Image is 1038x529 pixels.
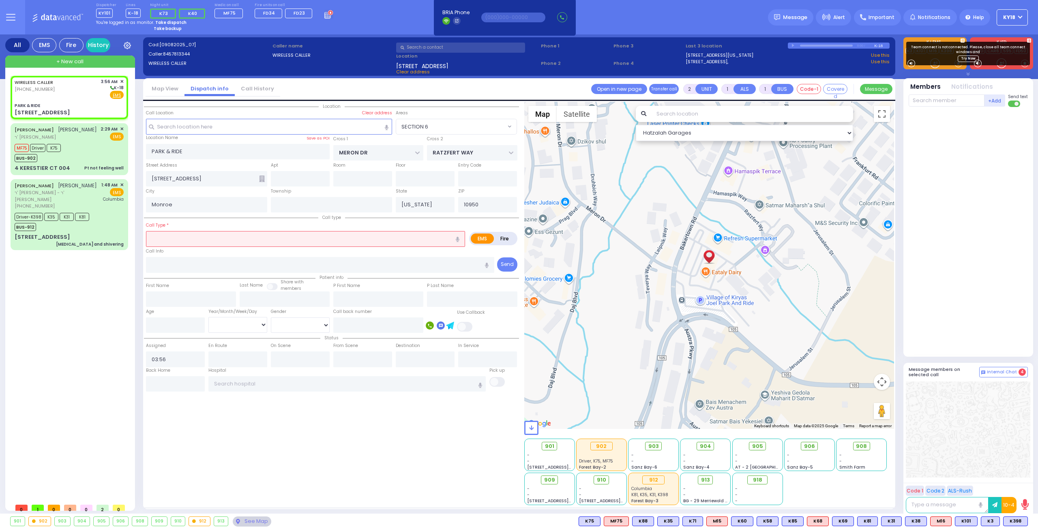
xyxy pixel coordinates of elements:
[146,162,177,169] label: Street Address
[271,162,278,169] label: Apt
[103,196,124,202] span: Columbia
[527,458,530,464] span: -
[874,403,890,419] button: Drag Pegman onto the map to open Street View
[32,38,56,52] div: EMS
[15,109,70,117] div: [STREET_ADDRESS]
[259,176,265,182] span: Other building occupants
[686,43,788,49] label: Last 3 location
[96,9,113,18] span: KY101
[154,26,182,32] strong: Take backup
[557,106,597,122] button: Show satellite imagery
[642,475,665,484] div: 912
[632,516,654,526] div: K88
[545,442,554,450] span: 901
[527,452,530,458] span: -
[163,51,190,57] span: 8457813344
[15,154,37,162] span: BUS-902
[263,10,275,16] span: FD34
[471,233,494,244] label: EMS
[208,343,227,349] label: En Route
[120,78,124,85] span: ✕
[223,10,236,16] span: MF75
[11,517,25,526] div: 901
[930,516,952,526] div: ALS
[757,516,778,526] div: K58
[1008,94,1028,100] span: Send text
[871,58,890,65] a: Use this
[150,3,208,8] label: Night unit
[271,343,291,349] label: On Scene
[481,13,545,22] input: (000)000-00000
[631,498,658,504] span: Forest Bay-3
[874,43,890,49] div: K-18
[735,458,738,464] span: -
[682,516,703,526] div: BLS
[735,464,795,470] span: AT - 2 [GEOGRAPHIC_DATA]
[905,516,927,526] div: BLS
[29,517,51,526] div: 902
[307,135,330,141] label: Save as POI
[15,203,55,209] span: [PHONE_NUMBER]
[782,516,804,526] div: BLS
[526,418,553,429] img: Google
[146,119,392,134] input: Search location here
[56,58,84,66] span: + New call
[113,505,125,511] span: 0
[1003,516,1028,526] div: BLS
[930,516,952,526] div: M16
[590,442,613,451] div: 902
[320,335,343,341] span: Status
[126,3,141,8] label: Lines
[15,223,36,231] span: BUS-912
[682,516,703,526] div: K71
[493,233,516,244] label: Fire
[579,492,581,498] span: -
[109,85,124,91] span: K-18
[613,43,683,49] span: Phone 3
[631,452,634,458] span: -
[735,486,780,492] div: -
[255,3,315,8] label: Fire units on call
[281,279,304,285] small: Share with
[489,367,505,374] label: Pick up
[683,458,686,464] span: -
[152,517,167,526] div: 909
[541,43,611,49] span: Phone 1
[319,103,345,109] span: Location
[101,126,118,132] span: 2:29 AM
[857,516,878,526] div: BLS
[591,84,647,94] a: Open in new page
[526,418,553,429] a: Open this area in Google Maps (opens a new window)
[613,60,683,67] span: Phone 4
[797,84,821,94] button: Code-1
[925,486,946,496] button: Code 2
[527,498,604,504] span: [STREET_ADDRESS][PERSON_NAME]
[146,343,166,349] label: Assigned
[1008,100,1021,108] label: Turn off text
[15,213,43,221] span: Driver-K398
[604,516,629,526] div: ALS
[686,58,728,65] a: [STREET_ADDRESS],
[208,376,486,392] input: Search hospital
[396,119,506,134] span: SECTION 6
[171,517,185,526] div: 910
[333,136,348,142] label: Cross 1
[146,85,184,92] a: Map View
[15,182,54,189] a: [PERSON_NAME]
[823,84,847,94] button: Covered
[120,126,124,133] span: ✕
[240,282,263,289] label: Last Name
[787,452,789,458] span: -
[58,182,97,189] span: [PERSON_NAME]
[733,84,756,94] button: ALS
[458,343,479,349] label: In Service
[527,492,530,498] span: -
[60,213,74,221] span: K31
[700,442,711,450] span: 904
[1003,516,1028,526] div: K398
[871,52,890,59] a: Use this
[701,476,710,484] span: 913
[15,233,70,241] div: [STREET_ADDRESS]
[272,43,394,49] label: Caller name
[981,516,1000,526] div: K3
